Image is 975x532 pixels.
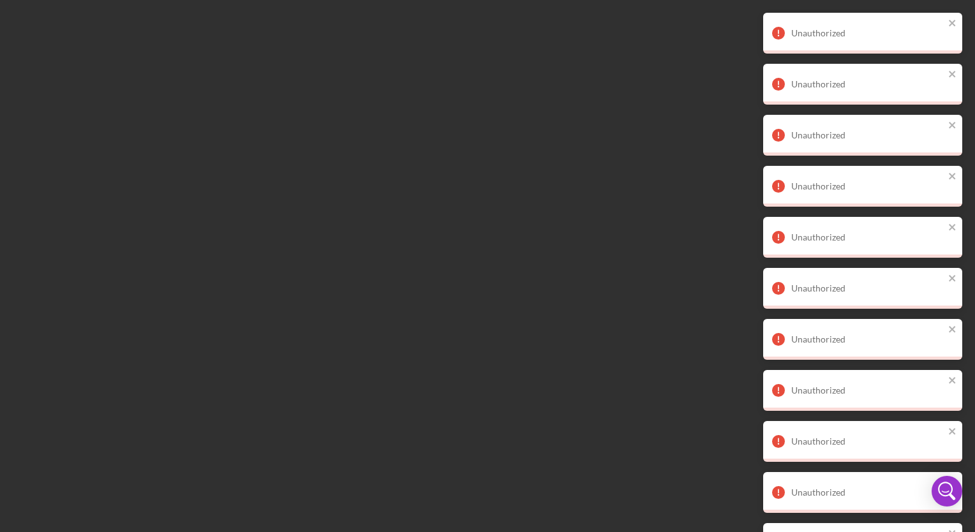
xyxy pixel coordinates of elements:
div: Unauthorized [791,334,944,344]
div: Unauthorized [791,283,944,293]
div: Unauthorized [791,436,944,447]
button: close [948,222,957,234]
button: close [948,18,957,30]
button: close [948,120,957,132]
button: close [948,273,957,285]
div: Unauthorized [791,487,944,498]
button: close [948,171,957,183]
div: Unauthorized [791,79,944,89]
div: Unauthorized [791,385,944,395]
button: close [948,324,957,336]
div: Unauthorized [791,130,944,140]
div: Unauthorized [791,232,944,242]
div: Unauthorized [791,28,944,38]
div: Unauthorized [791,181,944,191]
button: close [948,69,957,81]
div: Open Intercom Messenger [932,476,962,506]
button: close [948,426,957,438]
button: close [948,375,957,387]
